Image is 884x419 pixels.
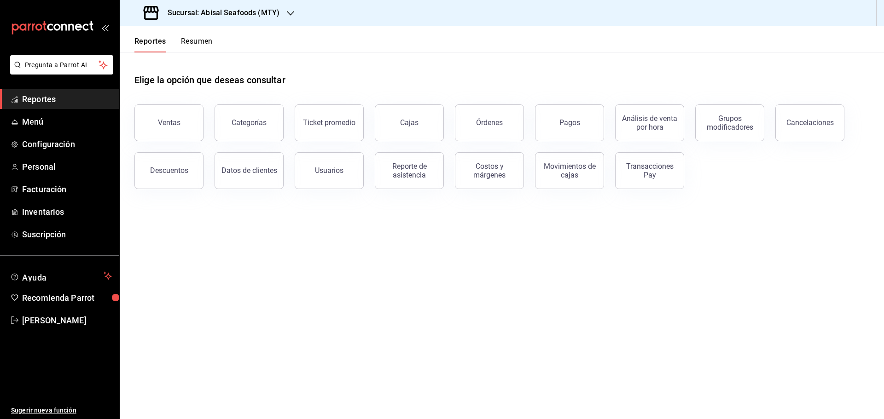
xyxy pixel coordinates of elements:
span: Menú [22,115,112,128]
button: Ticket promedio [295,104,364,141]
button: Usuarios [295,152,364,189]
div: Ticket promedio [303,118,355,127]
button: open_drawer_menu [101,24,109,31]
div: Pagos [559,118,580,127]
button: Reportes [134,37,166,52]
button: Resumen [181,37,213,52]
div: Órdenes [476,118,503,127]
button: Pregunta a Parrot AI [10,55,113,75]
div: Datos de clientes [221,166,277,175]
span: Personal [22,161,112,173]
span: Pregunta a Parrot AI [25,60,99,70]
button: Análisis de venta por hora [615,104,684,141]
span: Suscripción [22,228,112,241]
div: Categorías [232,118,267,127]
button: Cancelaciones [775,104,844,141]
button: Ventas [134,104,204,141]
div: Grupos modificadores [701,114,758,132]
button: Pagos [535,104,604,141]
div: Usuarios [315,166,343,175]
span: Recomienda Parrot [22,292,112,304]
div: Transacciones Pay [621,162,678,179]
div: Cancelaciones [786,118,834,127]
button: Descuentos [134,152,204,189]
span: Inventarios [22,206,112,218]
span: [PERSON_NAME] [22,314,112,327]
button: Reporte de asistencia [375,152,444,189]
div: Reporte de asistencia [381,162,438,179]
h1: Elige la opción que deseas consultar [134,73,285,87]
span: Facturación [22,183,112,195]
a: Pregunta a Parrot AI [6,67,113,76]
span: Ayuda [22,270,100,281]
button: Cajas [375,104,444,141]
div: Descuentos [150,166,188,175]
div: Cajas [400,118,419,127]
div: Análisis de venta por hora [621,114,678,132]
button: Movimientos de cajas [535,152,604,189]
button: Transacciones Pay [615,152,684,189]
div: navigation tabs [134,37,213,52]
div: Ventas [158,118,180,127]
h3: Sucursal: Abisal Seafoods (MTY) [160,7,279,18]
button: Categorías [215,104,284,141]
span: Reportes [22,93,112,105]
button: Órdenes [455,104,524,141]
button: Datos de clientes [215,152,284,189]
span: Configuración [22,138,112,150]
div: Costos y márgenes [461,162,518,179]
button: Grupos modificadores [695,104,764,141]
span: Sugerir nueva función [11,406,112,415]
div: Movimientos de cajas [541,162,598,179]
button: Costos y márgenes [455,152,524,189]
